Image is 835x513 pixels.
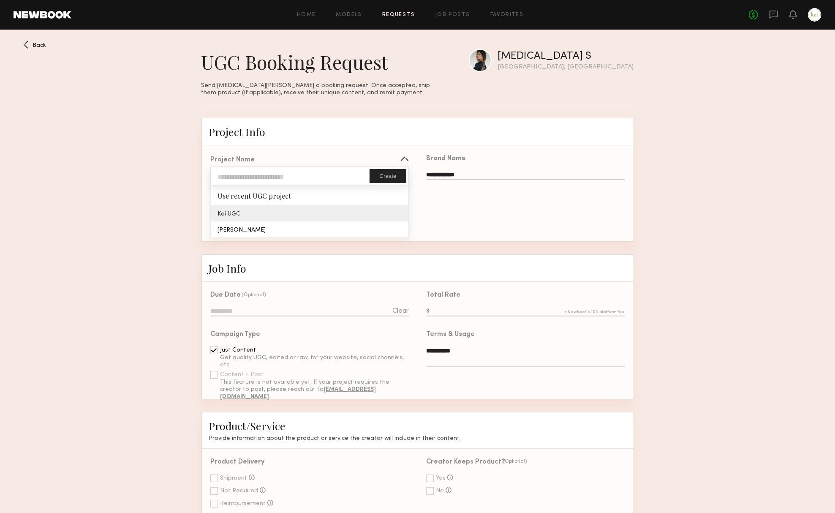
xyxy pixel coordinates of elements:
[209,435,626,442] h3: Provide information about the product or service the creator will include in their content.
[220,501,266,507] div: Reimbursement
[211,186,408,205] div: Use recent UGC project
[370,169,406,183] button: Create
[426,331,475,338] div: Terms & Usage
[220,372,264,378] div: Content + Post
[436,488,444,494] div: No
[297,12,316,18] a: Home
[220,387,376,399] b: [EMAIL_ADDRESS][DOMAIN_NAME]
[220,355,409,369] div: Get quality UGC, edited or raw, for your website, social channels, etc.
[426,459,505,466] div: Creator Keeps Product?
[498,51,634,62] div: [MEDICAL_DATA] S
[490,12,524,18] a: Favorites
[503,458,528,464] div: (Optional)
[201,49,435,74] h1: UGC Booking Request
[33,43,46,49] span: Back
[220,347,256,353] div: Just Content
[210,331,260,338] div: Campaign Type
[210,157,255,164] div: Project Name
[393,308,409,315] div: Clear
[426,156,466,162] div: Brand Name
[469,49,492,72] img: Kyra S Picture
[209,419,286,433] span: Product/Service
[435,12,470,18] a: Job Posts
[210,459,264,466] div: Product Delivery
[211,221,408,237] div: [PERSON_NAME]
[426,292,460,299] div: Total Rate
[220,488,258,494] div: Not Required
[209,261,247,275] span: Job Info
[336,12,362,18] a: Models
[210,292,241,299] div: Due Date
[209,125,266,139] span: Project Info
[382,12,415,18] a: Requests
[201,82,435,96] span: Send [MEDICAL_DATA][PERSON_NAME] a booking request. Once accepted, ship them product (if applicab...
[220,475,247,481] div: Shipment
[242,292,267,298] div: (Optional)
[498,64,634,70] div: [GEOGRAPHIC_DATA], [GEOGRAPHIC_DATA]
[211,205,408,221] div: Kai UGC
[220,379,409,400] div: This feature is not available yet. If your project requires the creator to post, please reach out...
[436,475,446,481] div: Yes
